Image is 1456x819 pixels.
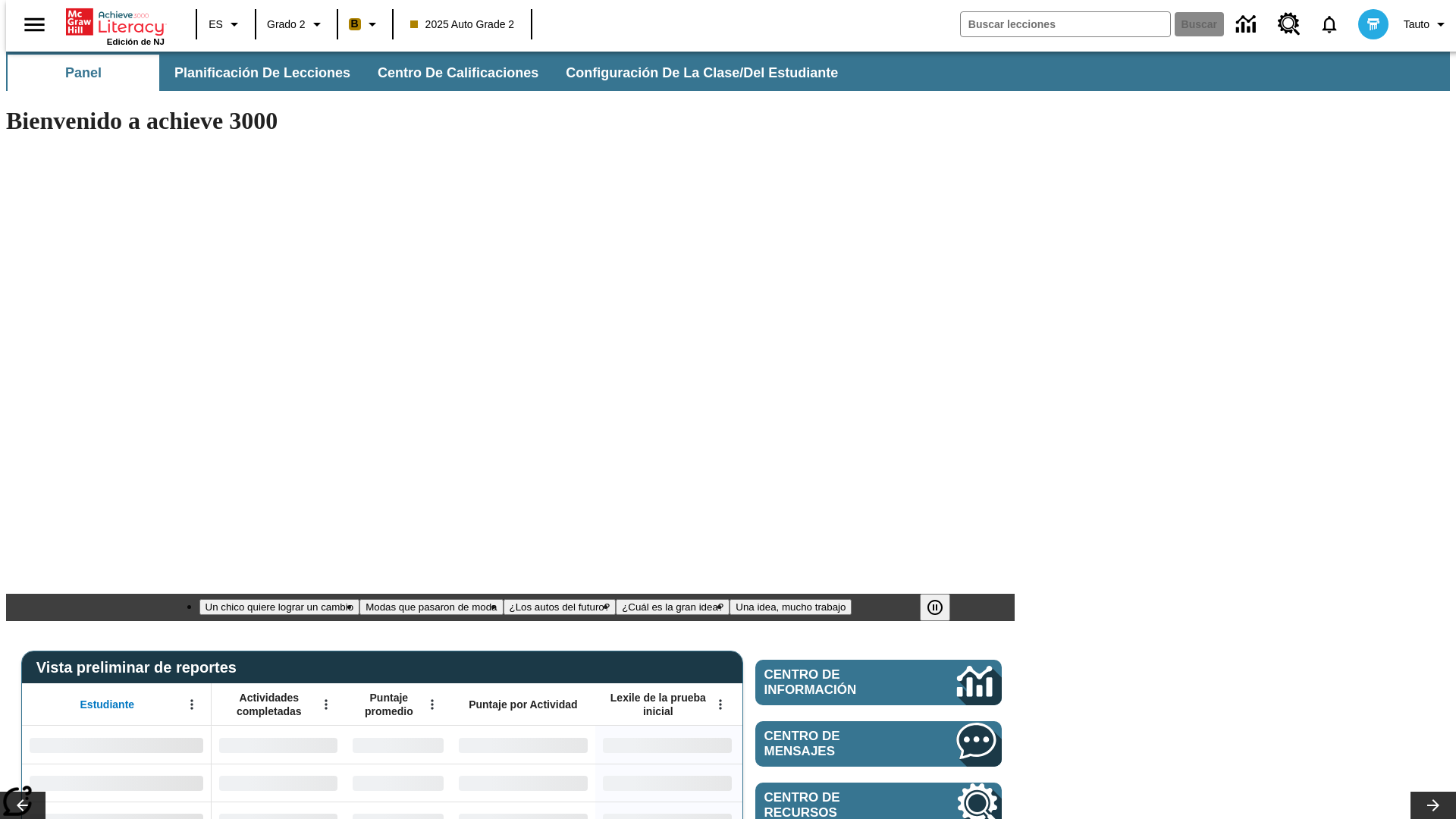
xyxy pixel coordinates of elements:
[366,55,551,91] button: Centro de calificaciones
[1349,5,1398,44] button: Escoja un nuevo avatar
[920,594,965,621] div: Pausar
[8,55,159,91] button: Panel
[6,52,1450,91] div: Subbarra de navegación
[1227,4,1269,45] a: Centro de información
[162,55,362,91] button: Planificación de lecciones
[107,37,165,46] span: Edición de NJ
[180,693,203,716] button: Abrir menú
[1398,11,1456,38] button: Perfil/Configuración
[212,726,345,764] div: Sin datos,
[353,691,425,718] span: Puntaje promedio
[504,599,617,615] button: Diapositiva 3 ¿Los autos del futuro?
[554,55,850,91] button: Configuración de la clase/del estudiante
[755,660,1002,705] a: Centro de información
[603,691,714,718] span: Lexile de la prueba inicial
[1410,792,1456,819] button: Carrusel de lecciones, seguir
[961,12,1170,36] input: Buscar campo
[65,64,102,82] span: Panel
[469,698,577,711] span: Puntaje por Actividad
[66,7,165,37] a: Portada
[315,693,337,716] button: Abrir menú
[12,2,57,47] button: Abrir el menú lateral
[343,11,388,38] button: Boost El color de la clase es anaranjado claro. Cambiar el color de la clase.
[1310,5,1349,44] a: Notificaciones
[6,107,1015,135] h1: Bienvenido a achieve 3000
[616,599,730,615] button: Diapositiva 4 ¿Cuál es la gran idea?
[1269,4,1310,45] a: Centro de recursos, Se abrirá en una pestaña nueva.
[378,64,538,82] span: Centro de calificaciones
[730,599,852,615] button: Diapositiva 5 Una idea, mucho trabajo
[212,764,345,802] div: Sin datos,
[261,11,332,38] button: Grado: Grado 2, Elige un grado
[219,691,319,718] span: Actividades completadas
[267,17,306,33] span: Grado 2
[351,14,359,33] span: B
[1358,9,1389,39] img: avatar image
[36,659,244,676] span: Vista preliminar de reportes
[66,5,165,46] div: Portada
[764,667,906,698] span: Centro de información
[199,599,360,615] button: Diapositiva 1 Un chico quiere lograr un cambio
[920,594,950,621] button: Pausar
[202,11,250,38] button: Lenguaje: ES, Selecciona un idioma
[1404,17,1429,33] span: Tauto
[80,698,135,711] span: Estudiante
[209,17,223,33] span: ES
[345,764,451,802] div: Sin datos,
[566,64,838,82] span: Configuración de la clase/del estudiante
[6,55,852,91] div: Subbarra de navegación
[345,726,451,764] div: Sin datos,
[174,64,350,82] span: Planificación de lecciones
[764,729,912,759] span: Centro de mensajes
[755,721,1002,767] a: Centro de mensajes
[410,17,515,33] span: 2025 Auto Grade 2
[709,693,732,716] button: Abrir menú
[359,599,503,615] button: Diapositiva 2 Modas que pasaron de moda
[421,693,444,716] button: Abrir menú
